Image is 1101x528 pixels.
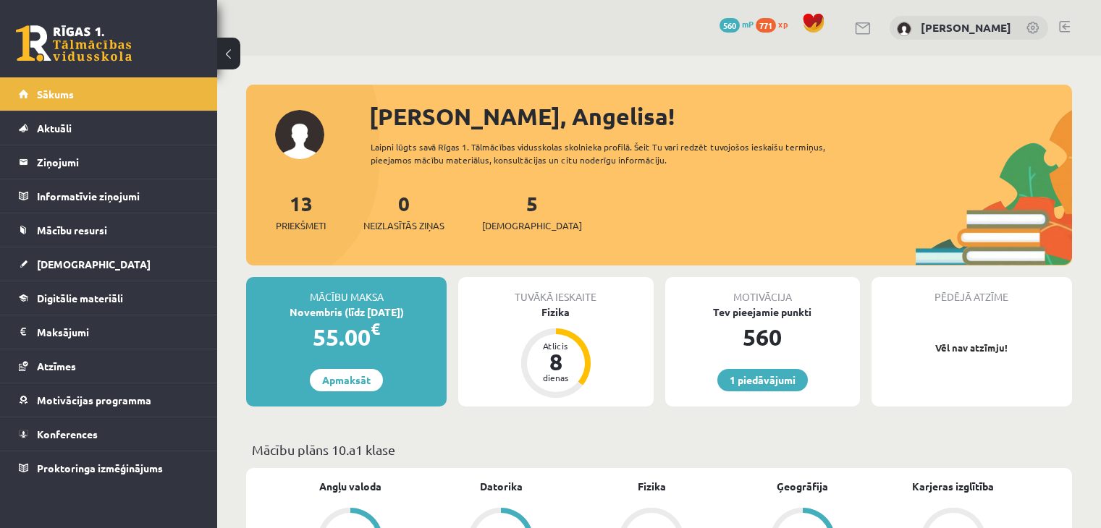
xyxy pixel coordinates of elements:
a: Fizika Atlicis 8 dienas [458,305,653,400]
a: Apmaksāt [310,369,383,391]
div: 8 [534,350,578,373]
div: Atlicis [534,341,578,350]
legend: Maksājumi [37,315,199,349]
a: Informatīvie ziņojumi [19,179,199,213]
div: [PERSON_NAME], Angelisa! [369,99,1072,134]
div: Laipni lūgts savā Rīgas 1. Tālmācības vidusskolas skolnieka profilā. Šeit Tu vari redzēt tuvojošo... [371,140,866,166]
a: Rīgas 1. Tālmācības vidusskola [16,25,132,61]
p: Vēl nav atzīmju! [879,341,1065,355]
a: 1 piedāvājumi [717,369,808,391]
a: Digitālie materiāli [19,281,199,315]
span: [DEMOGRAPHIC_DATA] [37,257,151,271]
legend: Ziņojumi [37,145,199,179]
a: Fizika [638,479,666,494]
a: Mācību resursi [19,213,199,247]
div: Pēdējā atzīme [872,277,1072,305]
span: xp [778,18,788,30]
p: Mācību plāns 10.a1 klase [252,440,1066,459]
div: Fizika [458,305,653,320]
a: Ziņojumi [19,145,199,179]
a: Konferences [19,417,199,451]
span: Motivācijas programma [37,393,151,406]
span: Sākums [37,88,74,101]
a: Ģeogrāfija [777,479,828,494]
span: Digitālie materiāli [37,291,123,305]
div: Novembris (līdz [DATE]) [246,305,447,320]
a: [PERSON_NAME] [921,20,1011,35]
div: Mācību maksa [246,277,447,305]
a: Maksājumi [19,315,199,349]
a: 0Neizlasītās ziņas [363,190,444,233]
span: [DEMOGRAPHIC_DATA] [482,218,582,233]
span: 771 [756,18,776,33]
span: Mācību resursi [37,223,107,237]
div: Tev pieejamie punkti [665,305,860,320]
div: Tuvākā ieskaite [458,277,653,305]
div: 560 [665,320,860,354]
a: Sākums [19,77,199,111]
span: mP [742,18,754,30]
span: Aktuāli [37,122,72,135]
a: 5[DEMOGRAPHIC_DATA] [482,190,582,233]
a: 13Priekšmeti [276,190,326,233]
div: dienas [534,373,578,382]
span: Neizlasītās ziņas [363,218,444,233]
span: Konferences [37,427,98,440]
a: 560 mP [720,18,754,30]
span: Atzīmes [37,359,76,372]
a: Atzīmes [19,349,199,383]
a: Proktoringa izmēģinājums [19,451,199,485]
a: Karjeras izglītība [912,479,994,494]
img: Angelisa Kuzņecova [897,22,911,36]
a: Motivācijas programma [19,383,199,417]
span: € [371,318,380,339]
a: Aktuāli [19,111,199,145]
a: Angļu valoda [319,479,381,494]
a: Datorika [480,479,523,494]
span: Proktoringa izmēģinājums [37,461,163,474]
legend: Informatīvie ziņojumi [37,179,199,213]
div: 55.00 [246,320,447,354]
a: [DEMOGRAPHIC_DATA] [19,247,199,281]
span: 560 [720,18,740,33]
div: Motivācija [665,277,860,305]
span: Priekšmeti [276,218,326,233]
a: 771 xp [756,18,795,30]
